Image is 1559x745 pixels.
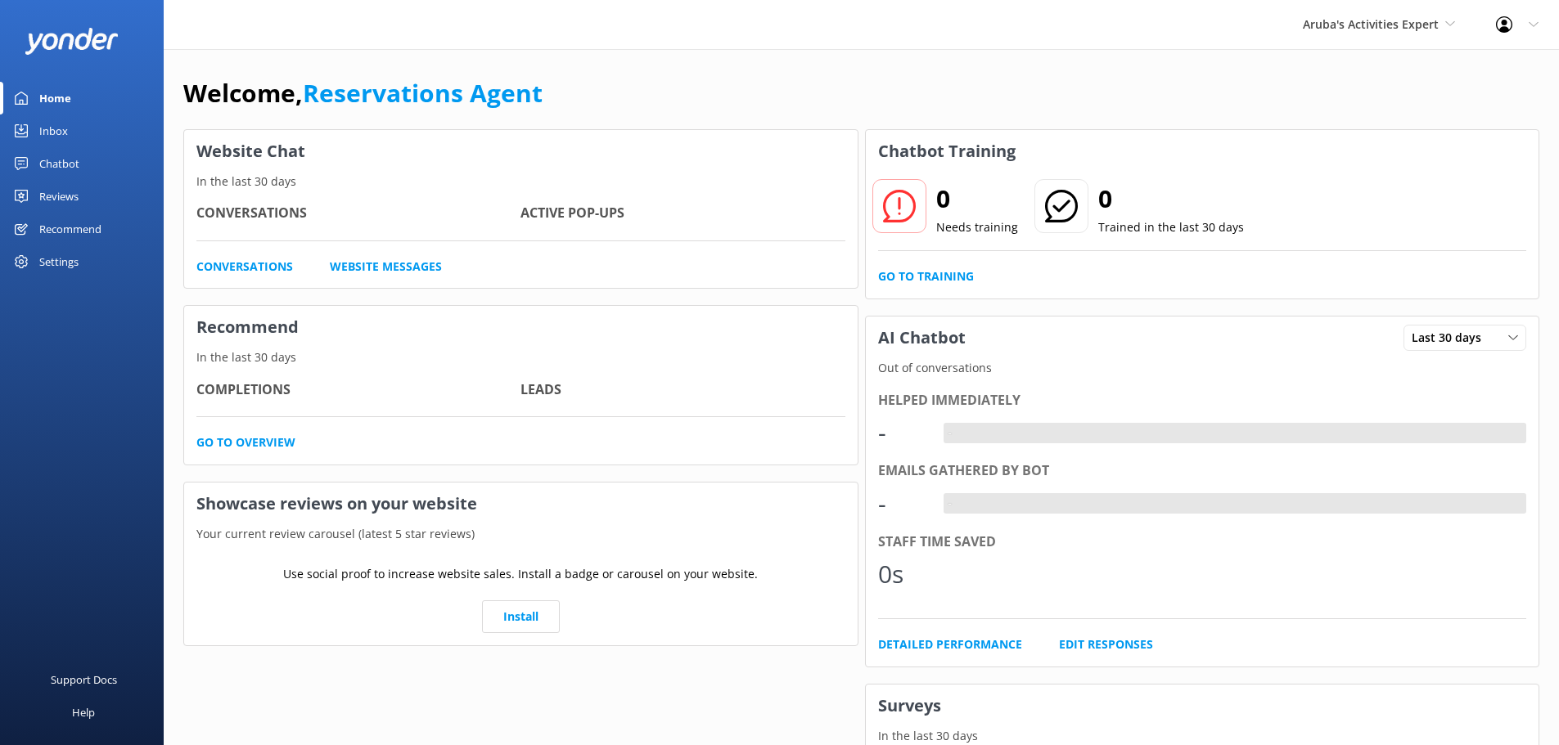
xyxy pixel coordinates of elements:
[866,359,1539,377] p: Out of conversations
[878,532,1527,553] div: Staff time saved
[72,696,95,729] div: Help
[184,482,858,525] h3: Showcase reviews on your website
[520,203,845,224] h4: Active Pop-ups
[39,245,79,278] div: Settings
[39,82,71,114] div: Home
[1412,329,1491,347] span: Last 30 days
[283,565,758,583] p: Use social proof to increase website sales. Install a badge or carousel on your website.
[184,130,858,173] h3: Website Chat
[520,379,845,401] h4: Leads
[196,203,520,224] h4: Conversations
[25,28,119,55] img: yonder-white-logo.png
[39,180,79,213] div: Reviews
[866,316,978,359] h3: AI Chatbot
[936,179,1018,218] h2: 0
[51,663,117,696] div: Support Docs
[944,493,956,514] div: -
[878,460,1527,482] div: Emails gathered by bot
[878,484,927,523] div: -
[1303,16,1439,32] span: Aruba's Activities Expert
[1098,218,1244,236] p: Trained in the last 30 days
[866,130,1028,173] h3: Chatbot Training
[39,114,68,147] div: Inbox
[866,727,1539,745] p: In the last 30 days
[330,258,442,276] a: Website Messages
[184,306,858,348] h3: Recommend
[944,423,956,444] div: -
[183,74,543,113] h1: Welcome,
[866,684,1539,727] h3: Surveys
[878,554,927,594] div: 0s
[1098,179,1244,218] h2: 0
[1059,635,1153,653] a: Edit Responses
[184,348,858,366] p: In the last 30 days
[196,379,520,401] h4: Completions
[196,258,293,276] a: Conversations
[936,218,1018,236] p: Needs training
[39,213,101,245] div: Recommend
[878,413,927,452] div: -
[482,600,560,633] a: Install
[39,147,79,180] div: Chatbot
[878,267,974,285] a: Go to Training
[184,173,858,191] p: In the last 30 days
[196,433,295,451] a: Go to overview
[878,390,1527,411] div: Helped immediately
[303,76,543,110] a: Reservations Agent
[184,525,858,543] p: Your current review carousel (latest 5 star reviews)
[878,635,1022,653] a: Detailed Performance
